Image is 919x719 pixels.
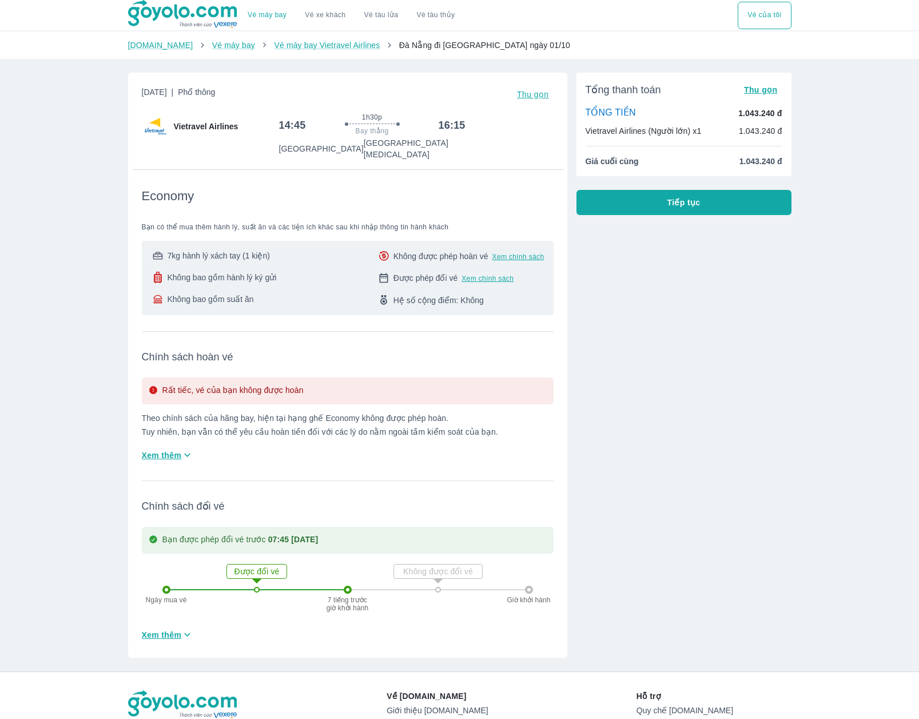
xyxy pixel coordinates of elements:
[274,41,380,50] a: Vé máy bay Vietravel Airlines
[212,41,255,50] a: Vé máy bay
[142,350,554,364] span: Chính sách hoàn vé
[586,156,639,167] span: Giá cuối cùng
[128,41,193,50] a: [DOMAIN_NAME]
[228,566,285,577] p: Được đổi vé
[586,83,661,97] span: Tổng thanh toán
[492,252,544,261] button: Xem chính sách
[279,143,364,154] p: [GEOGRAPHIC_DATA]
[162,384,304,398] p: Rất tiếc, vé của bạn không được hoàn
[738,108,782,119] p: 1.043.240 đ
[503,596,555,604] p: Giờ khởi hành
[739,156,782,167] span: 1.043.240 đ
[738,2,791,29] div: choose transportation mode
[462,274,514,283] button: Xem chính sách
[128,39,791,51] nav: breadcrumb
[141,596,192,604] p: Ngày mua vé
[517,90,549,99] span: Thu gọn
[393,272,458,284] span: Được phép đổi vé
[178,88,215,97] span: Phổ thông
[172,88,174,97] span: |
[387,690,488,702] p: Về [DOMAIN_NAME]
[305,11,345,19] a: Vé xe khách
[393,251,488,262] span: Không được phép hoàn vé
[439,118,466,132] h6: 16:15
[142,188,194,204] span: Economy
[128,690,239,719] img: logo
[512,86,554,102] button: Thu gọn
[362,113,382,122] span: 1h30p
[168,272,277,283] span: Không bao gồm hành lý ký gửi
[393,295,484,306] span: Hệ số cộng điểm: Không
[142,629,182,641] span: Xem thêm
[168,293,254,305] span: Không bao gồm suất ăn
[142,499,554,513] span: Chính sách đổi vé
[739,82,782,98] button: Thu gọn
[174,121,238,132] span: Vietravel Airlines
[387,706,488,715] a: Giới thiệu [DOMAIN_NAME]
[238,2,464,29] div: choose transportation mode
[395,566,481,577] p: Không được đổi vé
[586,125,702,137] p: Vietravel Airlines (Người lớn) x1
[586,107,636,120] p: TỔNG TIỀN
[168,250,270,261] span: 7kg hành lý xách tay (1 kiện)
[399,41,570,50] span: Đà Nẵng đi [GEOGRAPHIC_DATA] ngày 01/10
[364,137,466,160] p: [GEOGRAPHIC_DATA] [MEDICAL_DATA]
[667,197,701,208] span: Tiếp tục
[744,85,778,94] span: Thu gọn
[279,118,306,132] h6: 14:45
[137,446,198,464] button: Xem thêm
[142,414,554,436] p: Theo chính sách của hãng bay, hiện tại hạng ghế Economy không được phép hoàn. Tuy nhiên, bạn vẫn ...
[137,625,198,644] button: Xem thêm
[356,126,389,136] span: Bay thẳng
[739,125,782,137] p: 1.043.240 đ
[636,706,791,715] a: Quy chế [DOMAIN_NAME]
[142,86,216,102] span: [DATE]
[248,11,287,19] a: Vé máy bay
[738,2,791,29] button: Vé của tôi
[576,190,791,215] button: Tiếp tục
[325,596,371,612] p: 7 tiếng trước giờ khởi hành
[142,450,182,461] span: Xem thêm
[355,2,408,29] a: Vé tàu lửa
[268,535,319,544] strong: 07:45 [DATE]
[407,2,464,29] button: Vé tàu thủy
[636,690,791,702] p: Hỗ trợ
[142,223,554,232] span: Bạn có thể mua thêm hành lý, suất ăn và các tiện ích khác sau khi nhập thông tin hành khách
[162,534,319,547] p: Bạn được phép đổi vé trước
